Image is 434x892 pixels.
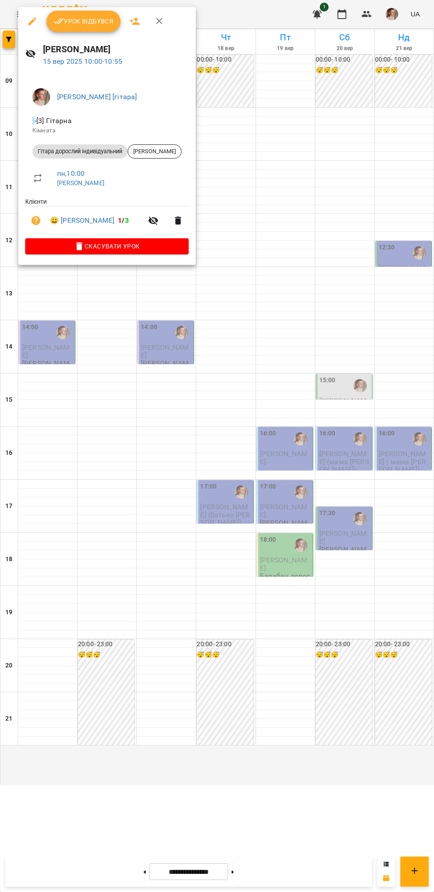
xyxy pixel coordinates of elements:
[128,144,182,159] div: [PERSON_NAME]
[57,169,85,178] a: пн , 10:00
[43,43,189,56] h6: [PERSON_NAME]
[25,197,189,238] ul: Клієнти
[118,216,122,225] span: 1
[32,88,50,106] img: 17edbb4851ce2a096896b4682940a88a.jfif
[25,238,189,254] button: Скасувати Урок
[32,241,182,252] span: Скасувати Урок
[43,57,122,66] a: 15 вер 2025 10:00-10:55
[32,116,74,125] span: - [3] Гітарна
[32,147,128,155] span: Гітара дорослий індивідуальний
[125,216,129,225] span: 3
[50,215,114,226] a: 😀 [PERSON_NAME]
[32,126,182,135] p: Кімната
[128,147,181,155] span: [PERSON_NAME]
[25,210,46,231] button: Візит ще не сплачено. Додати оплату?
[118,216,128,225] b: /
[46,11,121,32] button: Урок відбувся
[57,179,105,186] a: [PERSON_NAME]
[57,93,137,101] a: [PERSON_NAME] [гітара]
[54,16,114,27] span: Урок відбувся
